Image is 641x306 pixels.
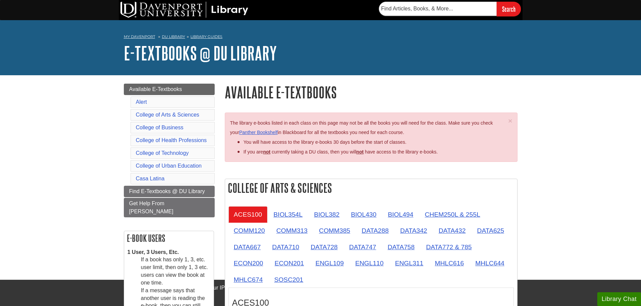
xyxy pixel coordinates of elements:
a: E-Textbooks @ DU Library [124,43,277,63]
span: You will have access to the library e-books 30 days before the start of classes. [244,139,406,145]
a: BIOL382 [309,206,345,223]
a: MHLC616 [429,255,469,271]
a: Casa Latina [136,176,165,181]
a: Available E-Textbooks [124,84,215,95]
a: College of Business [136,125,183,130]
a: DATA667 [228,239,266,255]
form: Searches DU Library's articles, books, and more [379,2,521,16]
a: Alert [136,99,147,105]
a: College of Technology [136,150,189,156]
img: DU Library [120,2,248,18]
a: DATA342 [395,222,432,239]
a: ENGL109 [310,255,349,271]
span: Find E-Textbooks @ DU Library [129,188,205,194]
a: COMM313 [271,222,313,239]
a: College of Health Professions [136,137,207,143]
a: CHEM250L & 255L [419,206,486,223]
a: MHLC644 [470,255,510,271]
a: BIOL494 [383,206,419,223]
dt: 1 User, 3 Users, Etc. [128,249,210,256]
span: The library e-books listed in each class on this page may not be all the books you will need for ... [230,120,493,135]
a: COMM385 [314,222,356,239]
h2: E-book Users [124,231,214,245]
a: ECON201 [269,255,309,271]
a: DATA772 & 785 [421,239,477,255]
a: Get Help From [PERSON_NAME] [124,198,215,217]
a: DATA710 [267,239,305,255]
a: DATA747 [344,239,382,255]
a: DATA728 [305,239,343,255]
span: Available E-Textbooks [129,86,182,92]
a: College of Arts & Sciences [136,112,200,118]
h2: College of Arts & Sciences [225,179,517,197]
strong: not [263,149,271,155]
nav: breadcrumb [124,32,518,43]
a: BIOL354L [268,206,308,223]
a: DATA288 [356,222,394,239]
span: × [508,117,512,125]
a: COMM120 [228,222,271,239]
h1: Available E-Textbooks [225,84,518,101]
button: Library Chat [597,292,641,306]
a: DATA432 [433,222,471,239]
a: ENGL311 [390,255,429,271]
input: Search [497,2,521,16]
a: Library Guides [190,34,222,39]
a: My Davenport [124,34,155,40]
a: DATA758 [382,239,420,255]
input: Find Articles, Books, & More... [379,2,497,16]
a: MHLC674 [228,271,268,288]
u: not [356,149,364,155]
span: Get Help From [PERSON_NAME] [129,201,174,214]
a: ECON200 [228,255,269,271]
a: BIOL430 [346,206,382,223]
a: ACES100 [228,206,268,223]
a: DU Library [162,34,185,39]
a: College of Urban Education [136,163,202,169]
span: If you are currently taking a DU class, then you will have access to the library e-books. [244,149,438,155]
a: SOSC201 [269,271,309,288]
a: Panther Bookshelf [239,130,278,135]
a: ENGL110 [350,255,389,271]
a: DATA625 [472,222,509,239]
a: Find E-Textbooks @ DU Library [124,186,215,197]
button: Close [508,117,512,124]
